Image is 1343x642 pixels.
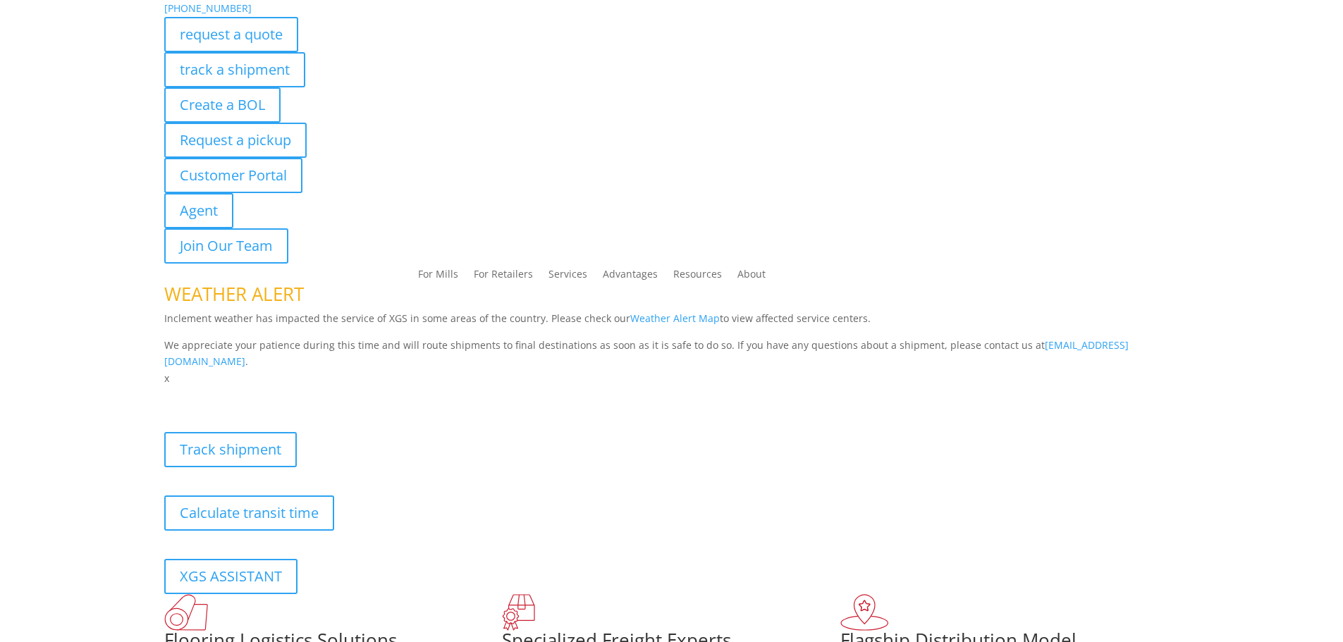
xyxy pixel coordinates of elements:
a: Calculate transit time [164,495,334,531]
a: Request a pickup [164,123,307,158]
b: Visibility, transparency, and control for your entire supply chain. [164,389,479,402]
a: Join Our Team [164,228,288,264]
a: XGS ASSISTANT [164,559,298,594]
a: request a quote [164,17,298,52]
img: xgs-icon-total-supply-chain-intelligence-red [164,594,208,631]
a: Advantages [603,269,658,285]
a: Resources [673,269,722,285]
a: Create a BOL [164,87,281,123]
a: track a shipment [164,52,305,87]
p: We appreciate your patience during this time and will route shipments to final destinations as so... [164,337,1179,371]
p: x [164,370,1179,387]
a: Services [548,269,587,285]
img: xgs-icon-flagship-distribution-model-red [840,594,889,631]
a: For Retailers [474,269,533,285]
a: Weather Alert Map [630,311,720,325]
a: About [737,269,766,285]
span: WEATHER ALERT [164,281,304,307]
a: Track shipment [164,432,297,467]
a: [PHONE_NUMBER] [164,1,252,15]
a: Agent [164,193,233,228]
img: xgs-icon-focused-on-flooring-red [502,594,535,631]
a: For Mills [418,269,458,285]
a: Customer Portal [164,158,302,193]
p: Inclement weather has impacted the service of XGS in some areas of the country. Please check our ... [164,310,1179,337]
